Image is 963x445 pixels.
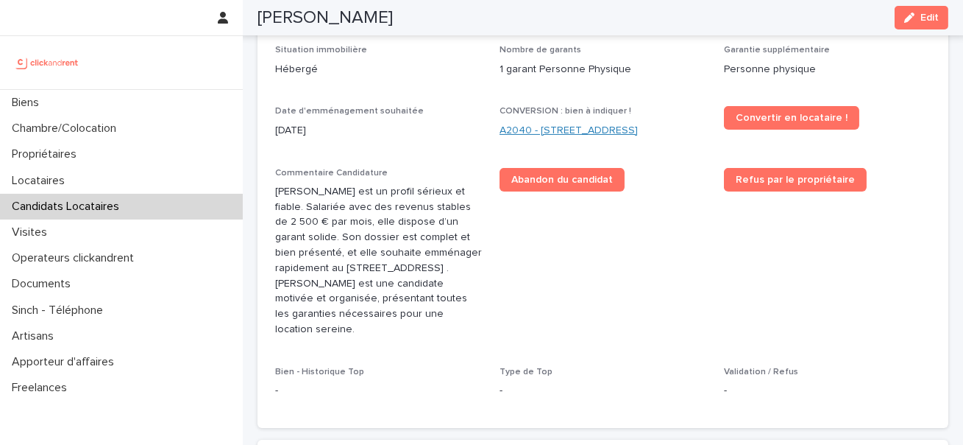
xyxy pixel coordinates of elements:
[275,169,388,178] span: Commentaire Candidature
[275,383,482,399] p: -
[6,96,51,110] p: Biens
[6,174,77,188] p: Locataires
[920,13,939,23] span: Edit
[724,46,830,55] span: Garantie supplémentaire
[511,175,613,185] span: Abandon du candidat
[6,251,146,265] p: Operateurs clickandrent
[500,168,625,192] a: Abandon du candidat
[500,123,638,139] a: A2040 - [STREET_ADDRESS]
[6,122,128,136] p: Chambre/Colocation
[6,277,82,291] p: Documents
[724,368,798,376] span: Validation / Refus
[500,46,581,55] span: Nombre de garants
[736,175,855,185] span: Refus par le propriétaire
[6,200,131,214] p: Candidats Locataires
[12,48,83,77] img: UCB0brd3T0yccxBKYDjQ
[275,46,367,55] span: Situation immobilière
[724,168,867,192] a: Refus par le propriétaire
[500,383,706,399] p: -
[500,368,552,376] span: Type de Top
[736,113,847,123] span: Convertir en locataire !
[6,147,88,161] p: Propriétaires
[6,225,59,239] p: Visites
[6,304,115,318] p: Sinch - Téléphone
[724,62,931,77] p: Personne physique
[895,6,948,29] button: Edit
[275,123,482,139] p: [DATE]
[6,355,126,369] p: Apporteur d'affaires
[6,381,79,395] p: Freelances
[275,62,482,77] p: Hébergé
[275,107,424,116] span: Date d'emménagement souhaitée
[275,184,482,337] p: [PERSON_NAME] est un profil sérieux et fiable. Salariée avec des revenus stables de 2 500 € par m...
[724,383,931,399] p: -
[257,7,393,29] h2: [PERSON_NAME]
[6,329,65,343] p: Artisans
[500,62,706,77] p: 1 garant Personne Physique
[724,106,859,130] a: Convertir en locataire !
[275,368,364,376] span: Bien - Historique Top
[500,107,631,116] span: CONVERSION : bien à indiquer !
